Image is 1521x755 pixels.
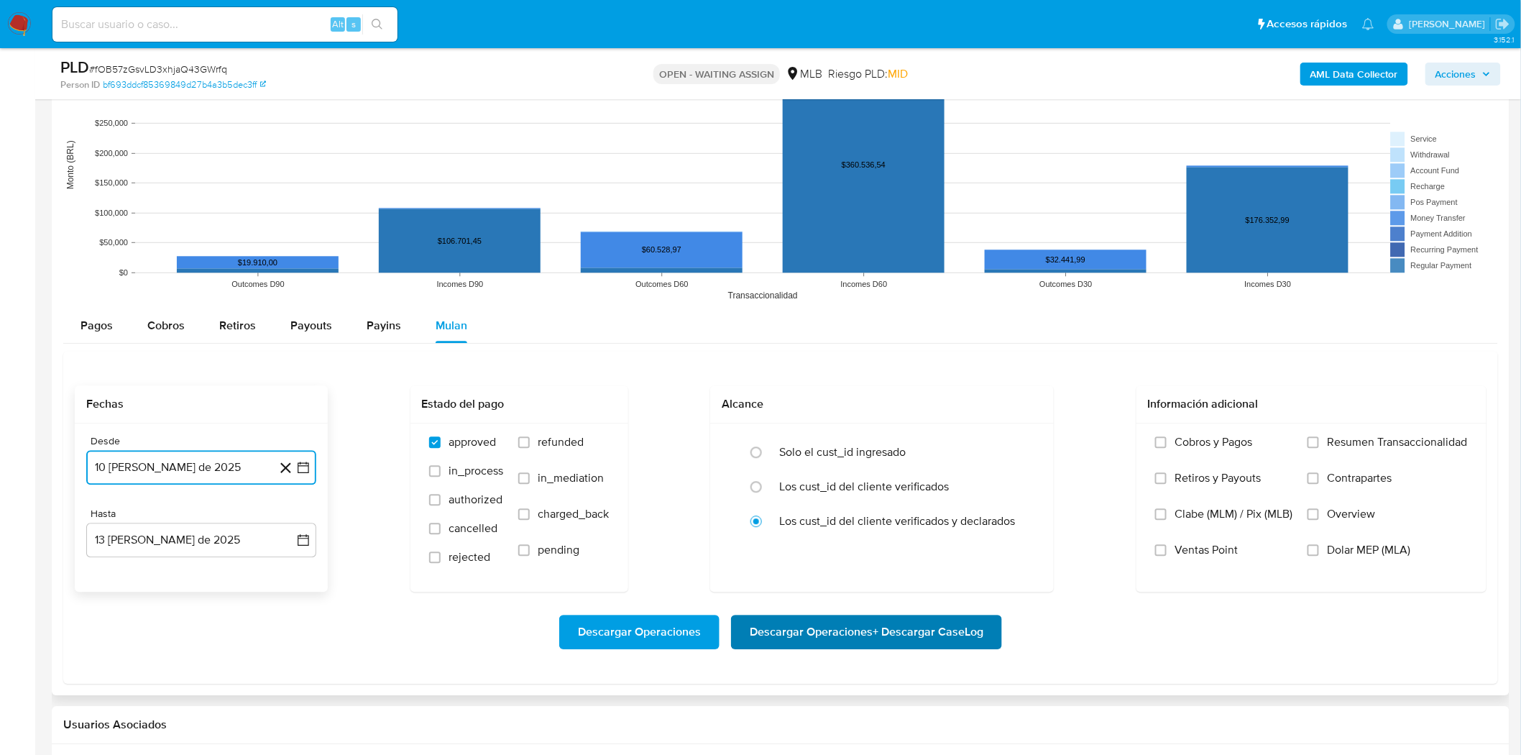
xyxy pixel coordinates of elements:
a: Salir [1495,17,1510,32]
span: Alt [332,17,344,31]
b: Person ID [60,78,100,91]
span: s [351,17,356,31]
button: AML Data Collector [1300,63,1408,86]
a: Notificaciones [1362,18,1374,30]
span: MID [888,65,908,82]
span: Riesgo PLD: [828,66,908,82]
p: OPEN - WAITING ASSIGN [653,64,780,84]
button: Acciones [1425,63,1501,86]
div: MLB [786,66,822,82]
span: Accesos rápidos [1267,17,1348,32]
span: Acciones [1435,63,1476,86]
a: bf693ddcf85369849d27b4a3b5dec3ff [103,78,266,91]
b: AML Data Collector [1310,63,1398,86]
span: # fOB57zGsvLD3xhjaQ43GWrfq [89,62,227,76]
b: PLD [60,55,89,78]
button: search-icon [362,14,392,35]
input: Buscar usuario o caso... [52,15,398,34]
span: 3.152.1 [1494,34,1514,45]
p: sandra.chabay@mercadolibre.com [1409,17,1490,31]
h2: Usuarios Asociados [63,718,1498,732]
